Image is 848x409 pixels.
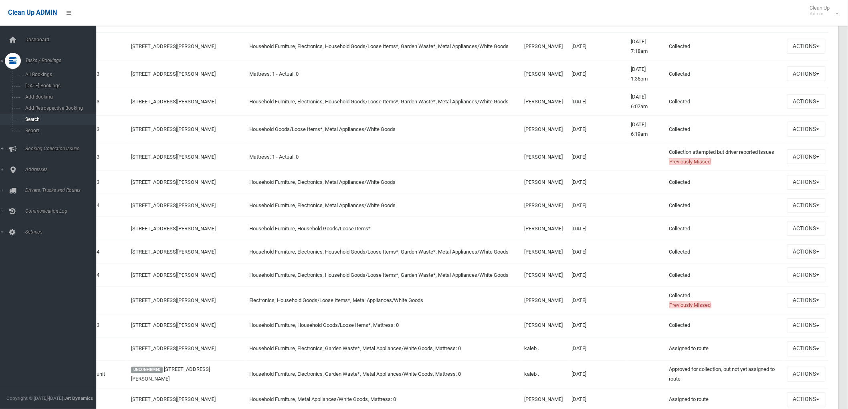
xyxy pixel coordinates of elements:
td: Collected [666,264,784,287]
td: 4 [93,264,128,287]
td: Household Furniture, Household Goods/Loose Items* [246,217,521,240]
td: [DATE] [568,88,628,115]
td: 3 [93,60,128,88]
td: Household Furniture, Electronics, Metal Appliances/White Goods [246,171,521,194]
td: Collected [666,314,784,337]
td: [PERSON_NAME] [521,217,569,240]
td: Electronics, Household Goods/Loose Items*, Metal Appliances/White Goods [246,286,521,314]
td: [DATE] 6:07am [628,88,666,115]
td: 3 [93,88,128,115]
td: [PERSON_NAME] [521,194,569,217]
span: Previously Missed [669,158,711,165]
td: [DATE] [568,337,628,361]
button: Actions [787,318,826,333]
td: [DATE] [568,60,628,88]
a: [STREET_ADDRESS][PERSON_NAME] [131,367,210,382]
td: [PERSON_NAME] [521,286,569,314]
td: Household Furniture, Household Goods/Loose Items*, Mattress: 0 [246,314,521,337]
td: Household Furniture, Electronics, Household Goods/Loose Items*, Garden Waste*, Metal Appliances/W... [246,32,521,60]
button: Actions [787,293,826,308]
td: Mattress: 1 - Actual: 0 [246,60,521,88]
span: All Bookings [23,72,96,77]
td: Assigned to route [666,337,784,361]
td: Collected [666,240,784,264]
span: Previously Missed [669,302,711,308]
a: [STREET_ADDRESS][PERSON_NAME] [131,99,216,105]
td: 3 [93,115,128,143]
a: [STREET_ADDRESS][PERSON_NAME] [131,43,216,49]
a: [STREET_ADDRESS][PERSON_NAME] [131,397,216,403]
button: Actions [787,342,826,357]
button: Actions [787,175,826,190]
td: [DATE] [568,286,628,314]
td: Household Furniture, Electronics, Garden Waste*, Metal Appliances/White Goods, Mattress: 0 [246,337,521,361]
td: Collection attempted but driver reported issues [666,143,784,171]
button: Actions [787,367,826,382]
td: Collected [666,217,784,240]
td: [DATE] 1:36pm [628,60,666,88]
td: Household Furniture, Electronics, Household Goods/Loose Items*, Garden Waste*, Metal Appliances/W... [246,240,521,264]
td: Approved for collection, but not yet assigned to route [666,361,784,388]
td: [PERSON_NAME] [521,240,569,264]
a: [STREET_ADDRESS][PERSON_NAME] [131,154,216,160]
span: Settings [23,229,103,235]
td: Collected [666,88,784,115]
td: Household Furniture, Electronics, Metal Appliances/White Goods [246,194,521,217]
button: Actions [787,268,826,282]
button: Actions [787,122,826,137]
td: [DATE] [568,194,628,217]
a: [STREET_ADDRESS][PERSON_NAME] [131,272,216,278]
small: Admin [810,11,830,17]
span: UNCONFIRMED [131,367,163,373]
td: [PERSON_NAME] [521,314,569,337]
a: [STREET_ADDRESS][PERSON_NAME] [131,71,216,77]
td: [PERSON_NAME] [521,115,569,143]
td: [DATE] [568,171,628,194]
td: [DATE] [568,143,628,171]
span: Add Retrospective Booking [23,105,96,111]
td: 4 [93,194,128,217]
td: [PERSON_NAME] [521,143,569,171]
td: [DATE] [568,217,628,240]
span: Drivers, Trucks and Routes [23,187,103,193]
button: Actions [787,221,826,236]
td: Collected [666,32,784,60]
a: [STREET_ADDRESS][PERSON_NAME] [131,249,216,255]
button: Actions [787,198,826,213]
button: Actions [787,39,826,54]
td: unit [93,361,128,388]
td: [PERSON_NAME] [521,264,569,287]
td: 3 [93,171,128,194]
td: 3 [93,314,128,337]
td: Collected [666,115,784,143]
td: Collected [666,286,784,314]
span: [DATE] Bookings [23,83,96,89]
span: Clean Up ADMIN [8,9,57,16]
a: [STREET_ADDRESS][PERSON_NAME] [131,226,216,232]
a: [STREET_ADDRESS][PERSON_NAME] [131,346,216,352]
span: Tasks / Bookings [23,58,103,63]
td: 3 [93,143,128,171]
span: Dashboard [23,37,103,42]
td: kaleb . [521,337,569,361]
button: Actions [787,66,826,81]
a: [STREET_ADDRESS][PERSON_NAME] [131,297,216,303]
td: [DATE] 6:19am [628,115,666,143]
td: [DATE] [568,115,628,143]
button: Actions [787,94,826,109]
span: Addresses [23,167,103,172]
td: [PERSON_NAME] [521,32,569,60]
td: Collected [666,171,784,194]
strong: Jet Dynamics [64,395,93,401]
span: Report [23,128,96,133]
span: Booking Collection Issues [23,146,103,151]
td: [PERSON_NAME] [521,88,569,115]
td: [PERSON_NAME] [521,171,569,194]
td: [PERSON_NAME] [521,60,569,88]
td: kaleb . [521,361,569,388]
td: Household Furniture, Electronics, Household Goods/Loose Items*, Garden Waste*, Metal Appliances/W... [246,88,521,115]
td: [DATE] [568,264,628,287]
span: Clean Up [806,5,838,17]
button: Actions [787,393,826,407]
button: Actions [787,149,826,164]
